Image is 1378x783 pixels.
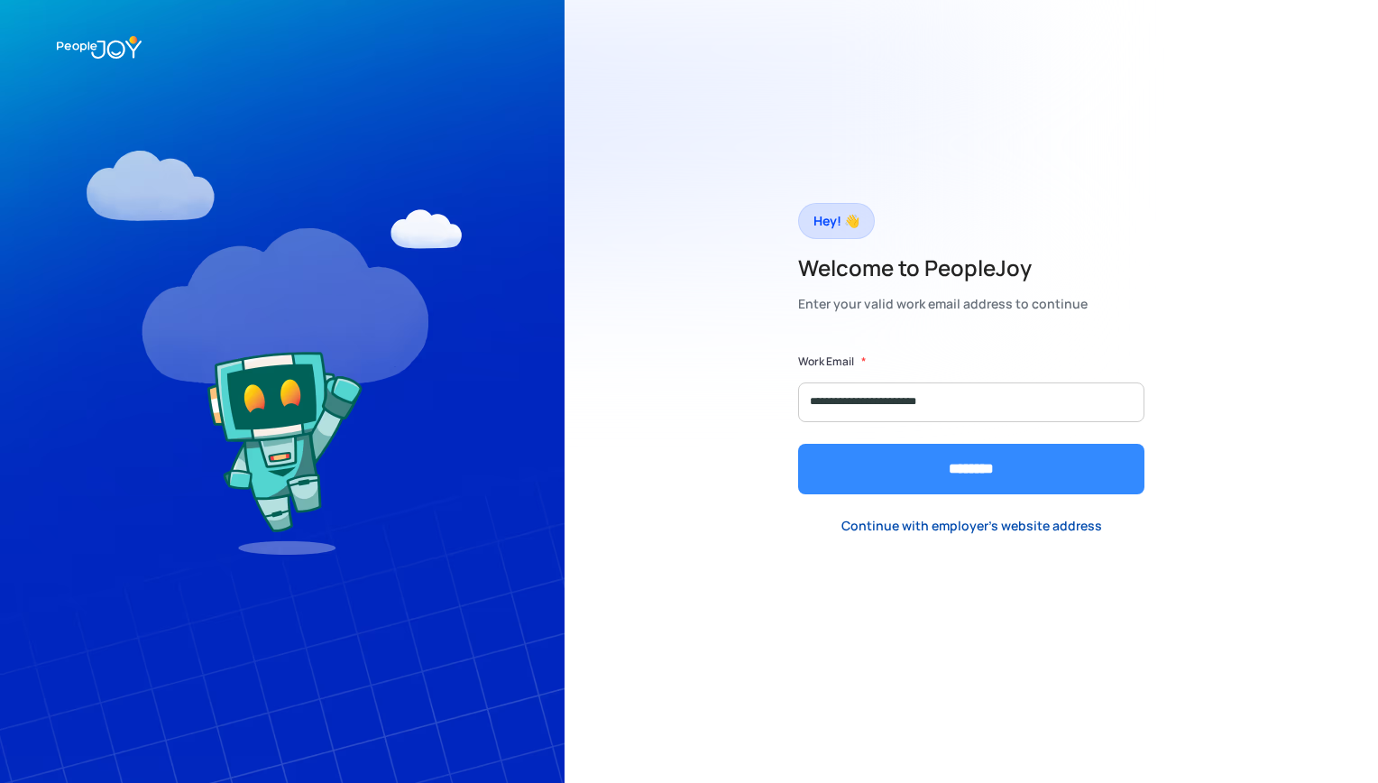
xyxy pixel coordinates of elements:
label: Work Email [798,353,854,371]
form: Form [798,353,1144,494]
h2: Welcome to PeopleJoy [798,253,1088,282]
div: Continue with employer's website address [841,517,1102,535]
div: Enter your valid work email address to continue [798,291,1088,317]
div: Hey! 👋 [813,208,859,234]
a: Continue with employer's website address [827,508,1116,545]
